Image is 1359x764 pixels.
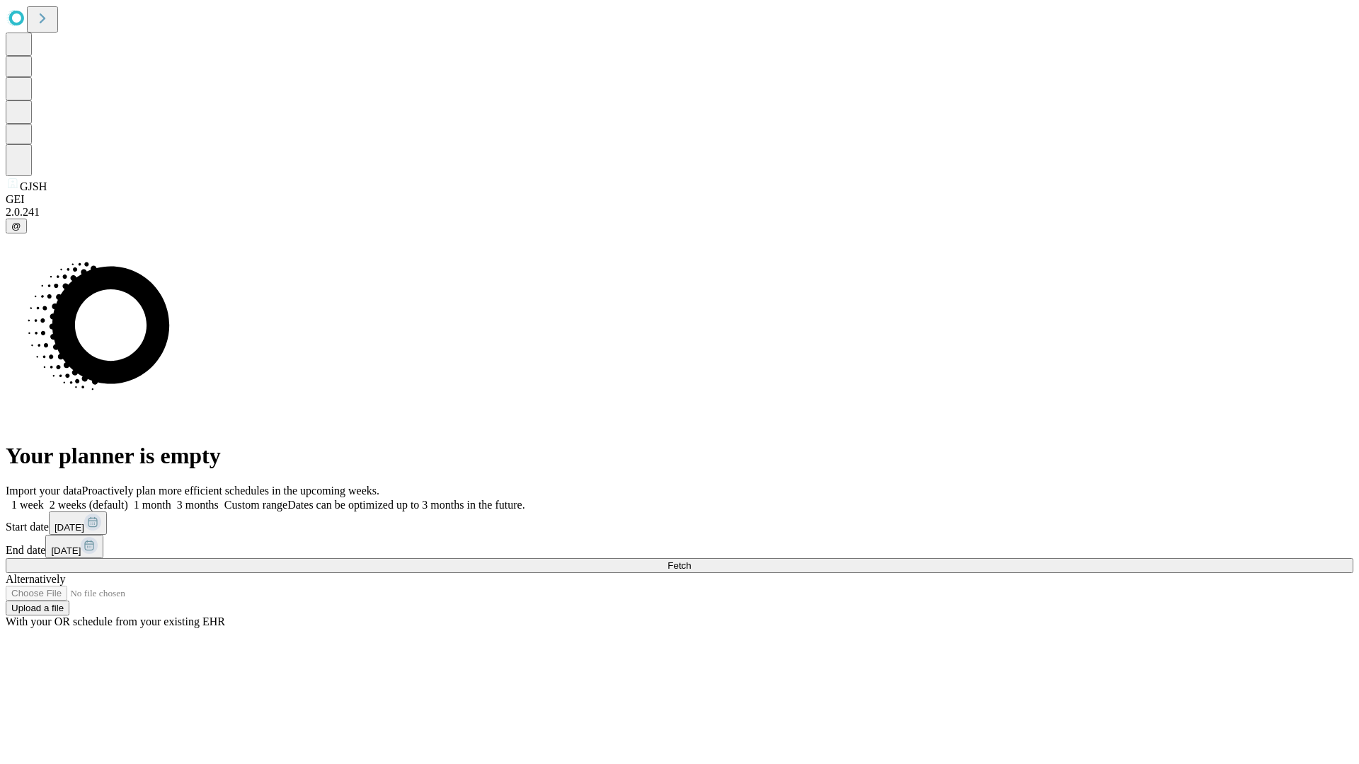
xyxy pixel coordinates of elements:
span: With your OR schedule from your existing EHR [6,615,225,627]
span: GJSH [20,180,47,192]
div: GEI [6,193,1353,206]
div: End date [6,535,1353,558]
div: 2.0.241 [6,206,1353,219]
button: @ [6,219,27,233]
button: Upload a file [6,601,69,615]
button: [DATE] [45,535,103,558]
span: 1 month [134,499,171,511]
span: [DATE] [51,545,81,556]
span: Proactively plan more efficient schedules in the upcoming weeks. [82,485,379,497]
span: Fetch [667,560,691,571]
span: 1 week [11,499,44,511]
span: Custom range [224,499,287,511]
div: Start date [6,511,1353,535]
button: Fetch [6,558,1353,573]
span: [DATE] [55,522,84,533]
span: @ [11,221,21,231]
h1: Your planner is empty [6,443,1353,469]
span: Import your data [6,485,82,497]
button: [DATE] [49,511,107,535]
span: Alternatively [6,573,65,585]
span: 3 months [177,499,219,511]
span: 2 weeks (default) [50,499,128,511]
span: Dates can be optimized up to 3 months in the future. [287,499,524,511]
